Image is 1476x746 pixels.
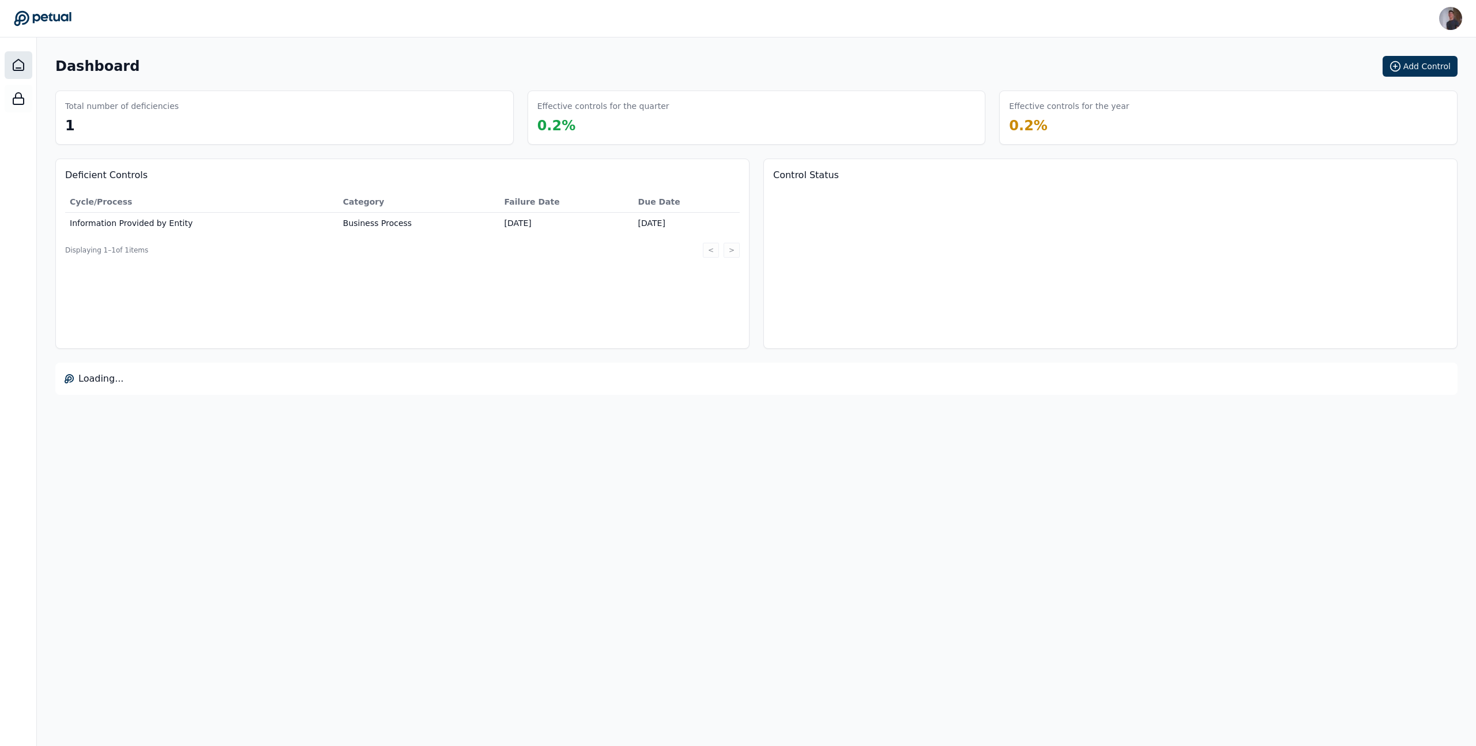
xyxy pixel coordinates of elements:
th: Cycle/Process [65,191,338,213]
th: Due Date [634,191,740,213]
h3: Effective controls for the quarter [537,100,669,112]
span: 0.2 % [537,118,576,134]
h1: Dashboard [55,57,140,76]
h3: Effective controls for the year [1009,100,1129,112]
a: Go to Dashboard [14,10,71,27]
h3: Total number of deficiencies [65,100,179,112]
a: SOC [5,85,32,112]
td: [DATE] [634,213,740,234]
th: Category [338,191,500,213]
img: Andrew Li [1439,7,1462,30]
h3: Control Status [773,168,1448,182]
h3: Deficient Controls [65,168,740,182]
button: < [703,243,719,258]
td: Business Process [338,213,500,234]
div: Loading... [55,363,1458,395]
button: Add Control [1383,56,1458,77]
span: 0.2 % [1009,118,1048,134]
a: Dashboard [5,51,32,79]
span: 1 [65,118,75,134]
button: > [724,243,740,258]
td: Information Provided by Entity [65,213,338,234]
th: Failure Date [499,191,633,213]
td: [DATE] [499,213,633,234]
span: Displaying 1– 1 of 1 items [65,246,148,255]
